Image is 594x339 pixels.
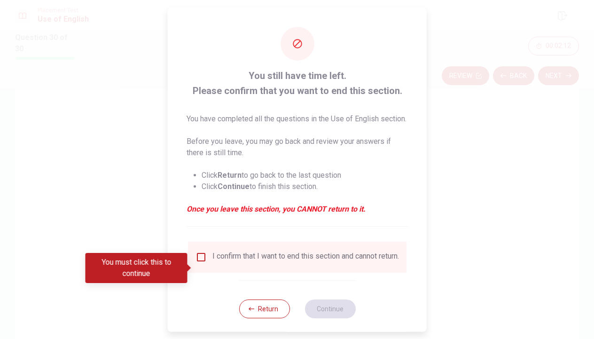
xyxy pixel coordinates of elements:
[187,113,408,124] p: You have completed all the questions in the Use of English section.
[187,203,408,214] em: Once you leave this section, you CANNOT return to it.
[305,299,355,318] button: Continue
[202,181,408,192] li: Click to finish this section.
[187,135,408,158] p: Before you leave, you may go back and review your answers if there is still time.
[239,299,289,318] button: Return
[195,251,207,262] span: You must click this to continue
[202,169,408,181] li: Click to go back to the last question
[86,253,188,283] div: You must click this to continue
[218,170,242,179] strong: Return
[218,181,250,190] strong: Continue
[212,251,399,262] div: I confirm that I want to end this section and cannot return.
[187,68,408,98] span: You still have time left. Please confirm that you want to end this section.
